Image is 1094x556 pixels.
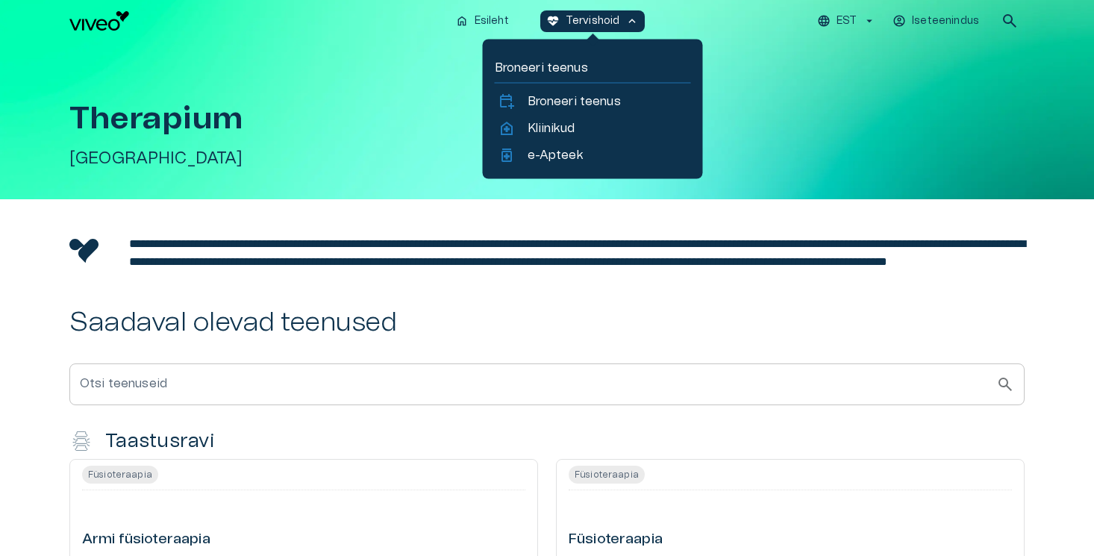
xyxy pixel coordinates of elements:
[69,148,1025,169] h5: [GEOGRAPHIC_DATA]
[995,6,1025,36] button: open search modal
[455,14,469,28] span: home
[996,375,1014,393] span: search
[498,146,516,164] span: medication
[82,466,158,484] span: Füsioteraapia
[1001,12,1019,30] span: search
[69,101,1025,136] h1: Therapium
[569,530,663,550] h6: Füsioteraapia
[498,93,688,110] a: calendar_add_onBroneeri teenus
[528,146,583,164] p: e-Apteek
[69,239,99,263] img: Therapium logo
[495,59,691,77] p: Broneeri teenus
[105,429,215,453] h4: Taastusravi
[566,13,620,29] p: Tervishoid
[69,11,443,31] a: Navigate to homepage
[475,13,509,29] p: Esileht
[912,13,979,29] p: Iseteenindus
[69,11,129,31] img: Viveo logo
[449,10,516,32] button: homeEsileht
[978,488,1094,530] iframe: Help widget launcher
[498,93,516,110] span: calendar_add_on
[837,13,857,29] p: EST
[890,10,983,32] button: Iseteenindus
[815,10,878,32] button: EST
[528,93,621,110] p: Broneeri teenus
[498,119,516,137] span: home_health
[625,14,639,28] span: keyboard_arrow_up
[498,119,688,137] a: home_healthKliinikud
[129,235,1025,271] div: editable markdown
[498,146,688,164] a: medicatione-Apteek
[69,307,1025,339] h2: Saadaval olevad teenused
[540,10,646,32] button: ecg_heartTervishoidkeyboard_arrow_up
[546,14,560,28] span: ecg_heart
[528,119,575,137] p: Kliinikud
[569,466,645,484] span: Füsioteraapia
[82,530,210,550] h6: Armi füsioteraapia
